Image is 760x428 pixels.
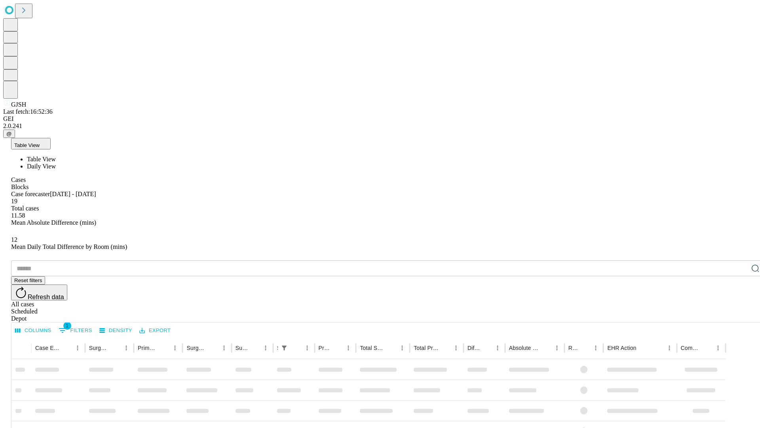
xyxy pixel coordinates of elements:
div: Total Predicted Duration [414,345,439,351]
button: Table View [11,138,51,149]
span: Table View [14,142,40,148]
button: Sort [158,342,169,353]
div: Resolved in EHR [568,345,579,351]
div: Surgery Date [236,345,248,351]
div: Surgeon Name [89,345,109,351]
div: Case Epic Id [35,345,60,351]
div: Difference [467,345,480,351]
span: Total cases [11,205,39,212]
div: Surgery Name [186,345,206,351]
span: [DATE] - [DATE] [50,191,96,197]
span: Table View [27,156,56,162]
div: GEI [3,115,757,122]
button: Sort [291,342,302,353]
div: Absolute Difference [509,345,540,351]
button: Menu [343,342,354,353]
button: Menu [72,342,83,353]
div: Scheduled In Room Duration [277,345,278,351]
button: Sort [110,342,121,353]
button: Sort [439,342,450,353]
button: Menu [218,342,230,353]
button: Menu [492,342,503,353]
button: Sort [61,342,72,353]
button: Sort [249,342,260,353]
button: Show filters [57,324,94,337]
button: Show filters [279,342,290,353]
span: Refresh data [28,294,64,300]
div: Primary Service [138,345,158,351]
button: Sort [637,342,648,353]
div: 2.0.241 [3,122,757,130]
span: Last fetch: 16:52:36 [3,108,53,115]
span: Reset filters [14,277,42,283]
button: Menu [397,342,408,353]
button: Sort [207,342,218,353]
div: Total Scheduled Duration [360,345,385,351]
button: Menu [712,342,724,353]
span: Case forecaster [11,191,50,197]
div: 1 active filter [279,342,290,353]
div: Comments [681,345,701,351]
button: Export [137,325,173,337]
button: Select columns [13,325,53,337]
button: Menu [260,342,271,353]
button: Menu [450,342,462,353]
button: Sort [386,342,397,353]
button: Menu [121,342,132,353]
button: @ [3,130,15,138]
span: 1 [63,322,71,330]
button: Menu [590,342,601,353]
button: Refresh data [11,285,67,300]
span: @ [6,131,12,137]
span: 19 [11,198,17,204]
div: EHR Action [607,345,636,351]
span: Mean Absolute Difference (mins) [11,219,96,226]
span: 12 [11,236,17,243]
div: Predicted In Room Duration [319,345,331,351]
button: Sort [579,342,590,353]
button: Sort [701,342,712,353]
button: Sort [540,342,551,353]
button: Menu [169,342,180,353]
span: Mean Daily Total Difference by Room (mins) [11,243,127,250]
button: Density [97,325,134,337]
button: Menu [302,342,313,353]
button: Reset filters [11,276,45,285]
button: Sort [481,342,492,353]
button: Menu [664,342,675,353]
span: 11.58 [11,212,25,219]
button: Sort [332,342,343,353]
span: Daily View [27,163,56,170]
button: Menu [551,342,562,353]
span: GJSH [11,101,26,108]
